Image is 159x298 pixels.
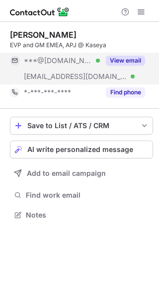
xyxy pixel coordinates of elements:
[26,191,149,200] span: Find work email
[26,211,149,220] span: Notes
[10,41,153,50] div: EVP and GM EMEA, APJ @ Kaseya
[10,117,153,135] button: save-profile-one-click
[106,56,145,66] button: Reveal Button
[10,208,153,222] button: Notes
[24,72,127,81] span: [EMAIL_ADDRESS][DOMAIN_NAME]
[10,30,77,40] div: [PERSON_NAME]
[27,146,133,153] span: AI write personalized message
[24,56,92,65] span: ***@[DOMAIN_NAME]
[106,87,145,97] button: Reveal Button
[10,6,70,18] img: ContactOut v5.3.10
[10,188,153,202] button: Find work email
[10,141,153,158] button: AI write personalized message
[27,122,136,130] div: Save to List / ATS / CRM
[27,169,106,177] span: Add to email campaign
[10,164,153,182] button: Add to email campaign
